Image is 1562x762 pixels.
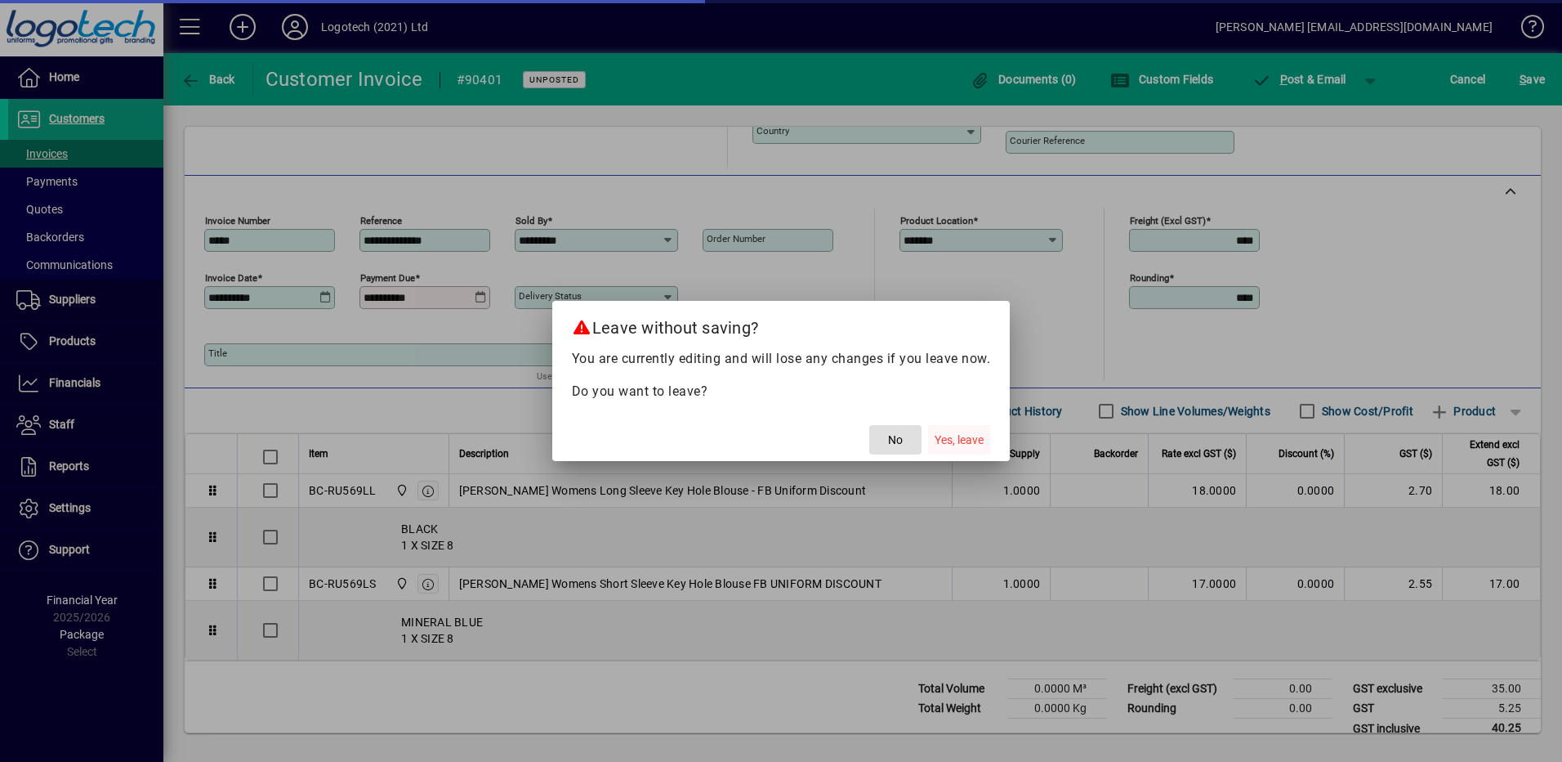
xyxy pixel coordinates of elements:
button: No [869,425,922,455]
span: No [888,432,903,449]
p: You are currently editing and will lose any changes if you leave now. [572,349,991,369]
button: Yes, leave [928,425,990,455]
h2: Leave without saving? [552,301,1011,348]
p: Do you want to leave? [572,382,991,401]
span: Yes, leave [935,432,984,449]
